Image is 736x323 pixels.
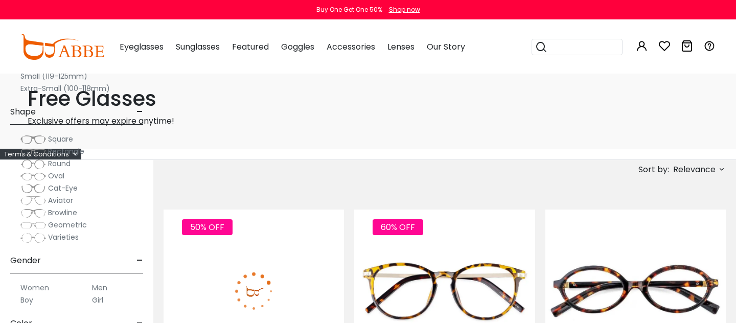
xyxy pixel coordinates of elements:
[20,183,46,194] img: Cat-Eye.png
[384,5,420,14] a: Shop now
[48,207,77,218] span: Browline
[48,146,84,156] span: Rectangle
[389,5,420,14] div: Shop now
[48,158,71,169] span: Round
[136,248,143,273] span: -
[673,160,716,179] span: Relevance
[92,294,103,306] label: Girl
[48,195,73,205] span: Aviator
[10,100,36,124] span: Shape
[48,220,87,230] span: Geometric
[316,5,382,14] div: Buy One Get One 50%
[20,147,46,157] img: Rectangle.png
[20,159,46,169] img: Round.png
[20,34,104,60] img: abbeglasses.com
[387,41,415,53] span: Lenses
[20,282,49,294] label: Women
[20,171,46,181] img: Oval.png
[20,82,110,95] label: Extra-Small (100-118mm)
[20,294,33,306] label: Boy
[92,282,107,294] label: Men
[10,248,41,273] span: Gender
[48,171,64,181] span: Oval
[48,232,79,242] span: Varieties
[20,134,46,145] img: Square.png
[120,41,164,53] span: Eyeglasses
[182,219,233,235] span: 50% OFF
[373,219,423,235] span: 60% OFF
[20,208,46,218] img: Browline.png
[48,134,73,144] span: Square
[48,183,78,193] span: Cat-Eye
[327,41,375,53] span: Accessories
[20,70,87,82] label: Small (119-125mm)
[28,115,708,127] p: Exclusive offers may expire anytime!
[427,41,465,53] span: Our Story
[281,41,314,53] span: Goggles
[20,196,46,206] img: Aviator.png
[176,41,220,53] span: Sunglasses
[28,86,708,111] h1: Free Glasses
[232,41,269,53] span: Featured
[20,233,46,243] img: Varieties.png
[20,220,46,230] img: Geometric.png
[136,100,143,124] span: -
[638,164,669,175] span: Sort by:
